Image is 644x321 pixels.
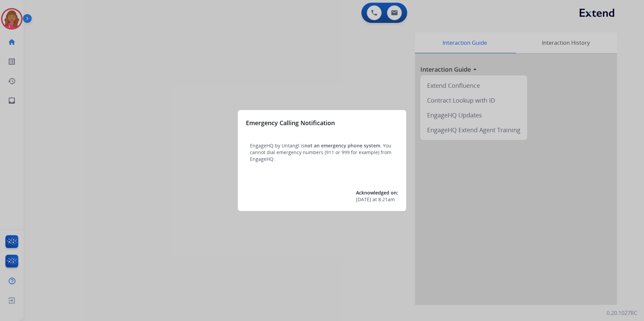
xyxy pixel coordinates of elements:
[356,196,398,203] div: at
[378,196,395,203] span: 8:21am
[356,196,371,203] span: [DATE]
[356,189,398,196] span: Acknowledged on:
[250,142,394,163] p: EngageHQ by Untangl is . You cannot dial emergency numbers (911 or 999 for example) from EngageHQ.
[607,309,637,317] p: 0.20.1027RC
[304,142,380,149] span: not an emergency phone system
[246,118,335,128] h3: Emergency Calling Notification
